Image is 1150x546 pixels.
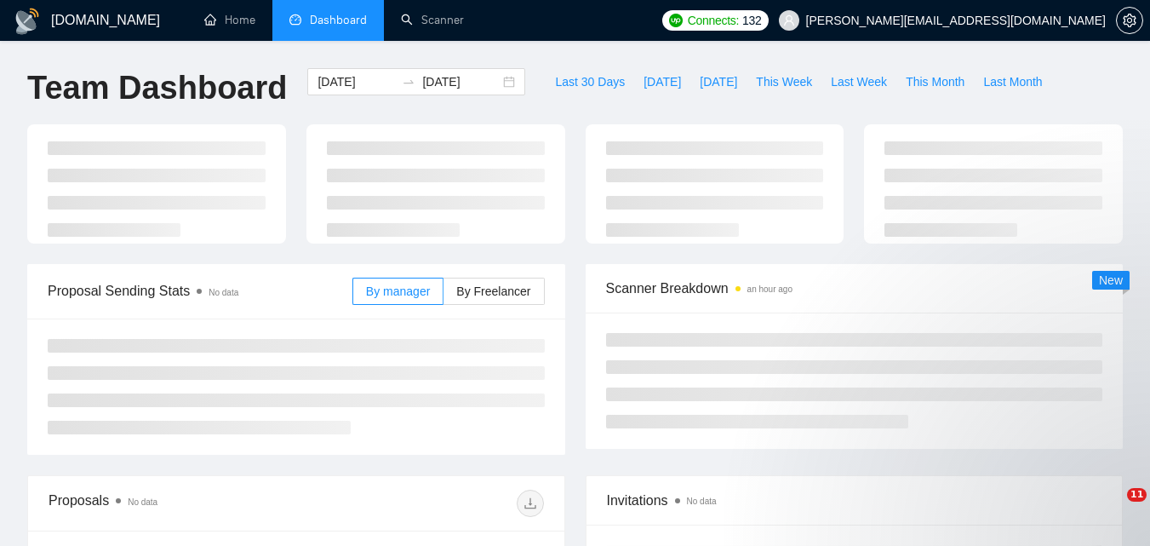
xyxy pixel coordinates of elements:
[1116,14,1143,27] a: setting
[546,68,634,95] button: Last 30 Days
[48,280,352,302] span: Proposal Sending Stats
[289,14,301,26] span: dashboard
[209,288,238,297] span: No data
[783,14,795,26] span: user
[204,13,255,27] a: homeHome
[906,72,964,91] span: This Month
[700,72,737,91] span: [DATE]
[401,13,464,27] a: searchScanner
[27,68,287,108] h1: Team Dashboard
[606,278,1103,299] span: Scanner Breakdown
[14,8,41,35] img: logo
[128,497,157,507] span: No data
[742,11,761,30] span: 132
[690,68,747,95] button: [DATE]
[747,68,821,95] button: This Week
[634,68,690,95] button: [DATE]
[49,490,296,517] div: Proposals
[747,284,792,294] time: an hour ago
[896,68,974,95] button: This Month
[1092,488,1133,529] iframe: Intercom live chat
[607,490,1102,511] span: Invitations
[669,14,683,27] img: upwork-logo.png
[983,72,1042,91] span: Last Month
[366,284,430,298] span: By manager
[318,72,395,91] input: Start date
[402,75,415,89] span: swap-right
[1099,273,1123,287] span: New
[310,13,367,27] span: Dashboard
[644,72,681,91] span: [DATE]
[974,68,1051,95] button: Last Month
[402,75,415,89] span: to
[1117,14,1142,27] span: setting
[456,284,530,298] span: By Freelancer
[831,72,887,91] span: Last Week
[688,11,739,30] span: Connects:
[756,72,812,91] span: This Week
[555,72,625,91] span: Last 30 Days
[422,72,500,91] input: End date
[1116,7,1143,34] button: setting
[687,497,717,506] span: No data
[821,68,896,95] button: Last Week
[1127,488,1147,502] span: 11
